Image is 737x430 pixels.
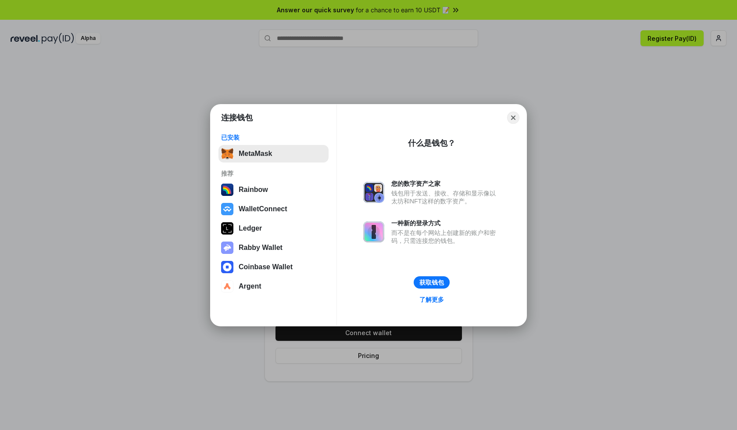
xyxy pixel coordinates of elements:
[239,244,283,252] div: Rabby Wallet
[391,189,500,205] div: 钱包用于发送、接收、存储和显示像以太坊和NFT这样的数字资产。
[221,184,233,196] img: svg+xml,%3Csvg%20width%3D%22120%22%20height%3D%22120%22%20viewBox%3D%220%200%20120%20120%22%20fil...
[239,263,293,271] div: Coinbase Wallet
[221,242,233,254] img: svg+xml,%3Csvg%20xmlns%3D%22http%3A%2F%2Fwww.w3.org%2F2000%2Fsvg%22%20fill%3D%22none%22%20viewBox...
[218,220,329,237] button: Ledger
[218,278,329,295] button: Argent
[391,219,500,227] div: 一种新的登录方式
[363,221,384,242] img: svg+xml,%3Csvg%20xmlns%3D%22http%3A%2F%2Fwww.w3.org%2F2000%2Fsvg%22%20fill%3D%22none%22%20viewBox...
[218,145,329,163] button: MetaMask
[221,280,233,293] img: svg+xml,%3Csvg%20width%3D%2228%22%20height%3D%2228%22%20viewBox%3D%220%200%2028%2028%22%20fill%3D...
[221,148,233,160] img: svg+xml,%3Csvg%20fill%3D%22none%22%20height%3D%2233%22%20viewBox%3D%220%200%2035%2033%22%20width%...
[218,200,329,218] button: WalletConnect
[408,138,455,148] div: 什么是钱包？
[218,181,329,199] button: Rainbow
[221,203,233,215] img: svg+xml,%3Csvg%20width%3D%2228%22%20height%3D%2228%22%20viewBox%3D%220%200%2028%2028%22%20fill%3D...
[221,134,326,141] div: 已安装
[419,296,444,304] div: 了解更多
[221,170,326,177] div: 推荐
[414,294,449,305] a: 了解更多
[218,258,329,276] button: Coinbase Wallet
[363,182,384,203] img: svg+xml,%3Csvg%20xmlns%3D%22http%3A%2F%2Fwww.w3.org%2F2000%2Fsvg%22%20fill%3D%22none%22%20viewBox...
[239,150,272,158] div: MetaMask
[239,224,262,232] div: Ledger
[239,205,287,213] div: WalletConnect
[391,180,500,188] div: 您的数字资产之家
[218,239,329,257] button: Rabby Wallet
[221,222,233,235] img: svg+xml,%3Csvg%20xmlns%3D%22http%3A%2F%2Fwww.w3.org%2F2000%2Fsvg%22%20width%3D%2228%22%20height%3...
[507,112,519,124] button: Close
[239,186,268,194] div: Rainbow
[419,278,444,286] div: 获取钱包
[391,229,500,245] div: 而不是在每个网站上创建新的账户和密码，只需连接您的钱包。
[239,282,261,290] div: Argent
[414,276,450,289] button: 获取钱包
[221,112,253,123] h1: 连接钱包
[221,261,233,273] img: svg+xml,%3Csvg%20width%3D%2228%22%20height%3D%2228%22%20viewBox%3D%220%200%2028%2028%22%20fill%3D...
